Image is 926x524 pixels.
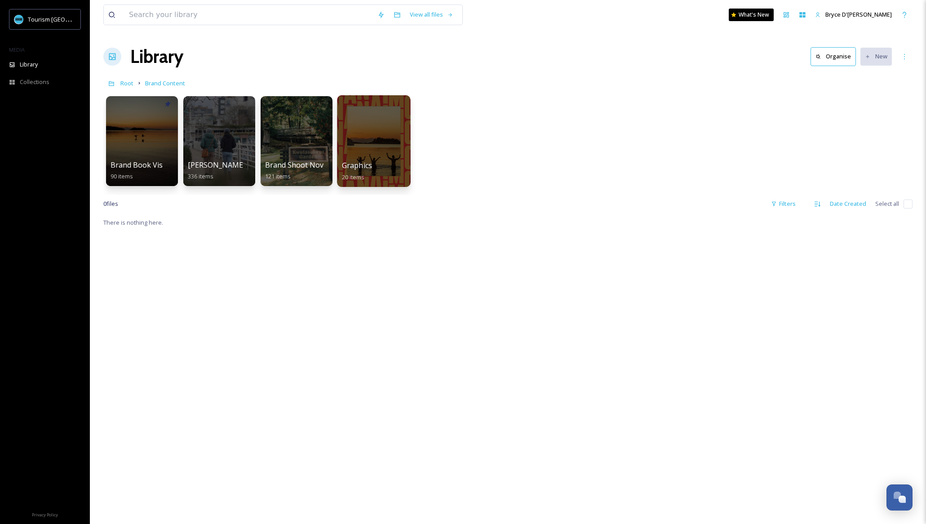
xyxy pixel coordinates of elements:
[265,160,323,170] span: Brand Shoot Nov
[103,218,163,226] span: There is nothing here.
[111,161,177,180] a: Brand Book Visuals90 items
[405,6,458,23] a: View all files
[860,48,892,65] button: New
[145,78,185,89] a: Brand Content
[875,200,899,208] span: Select all
[124,5,373,25] input: Search your library
[28,15,108,23] span: Tourism [GEOGRAPHIC_DATA]
[811,47,860,66] a: Organise
[265,172,291,180] span: 121 items
[145,79,185,87] span: Brand Content
[188,161,338,180] a: [PERSON_NAME] Tourism Nanaimo Footage336 items
[825,195,871,213] div: Date Created
[103,200,118,208] span: 0 file s
[111,160,177,170] span: Brand Book Visuals
[111,172,133,180] span: 90 items
[9,46,25,53] span: MEDIA
[886,484,913,511] button: Open Chat
[811,47,856,66] button: Organise
[342,173,365,181] span: 20 items
[342,161,372,181] a: Graphics20 items
[342,160,372,170] span: Graphics
[20,60,38,69] span: Library
[188,172,213,180] span: 336 items
[729,9,774,21] a: What's New
[120,78,133,89] a: Root
[825,10,892,18] span: Bryce D'[PERSON_NAME]
[811,6,896,23] a: Bryce D'[PERSON_NAME]
[14,15,23,24] img: tourism_nanaimo_logo.jpeg
[265,161,323,180] a: Brand Shoot Nov121 items
[766,195,800,213] div: Filters
[32,512,58,518] span: Privacy Policy
[120,79,133,87] span: Root
[188,160,338,170] span: [PERSON_NAME] Tourism Nanaimo Footage
[32,509,58,520] a: Privacy Policy
[20,78,49,86] span: Collections
[130,43,183,70] a: Library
